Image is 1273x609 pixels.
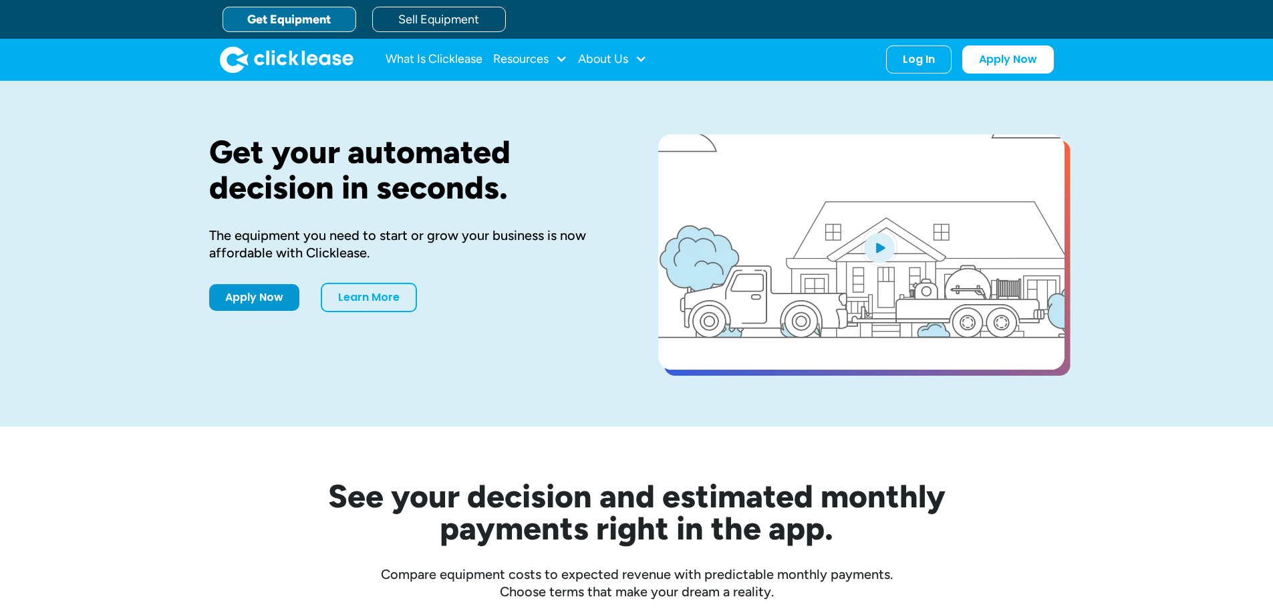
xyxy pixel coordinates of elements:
a: Apply Now [962,45,1054,74]
a: Apply Now [209,284,299,311]
div: Log In [903,53,935,66]
div: Compare equipment costs to expected revenue with predictable monthly payments. Choose terms that ... [209,566,1065,600]
a: Learn More [321,283,417,312]
h1: Get your automated decision in seconds. [209,134,615,205]
img: Clicklease logo [220,46,353,73]
div: Resources [493,46,567,73]
a: Sell Equipment [372,7,506,32]
div: About Us [578,46,647,73]
a: open lightbox [658,134,1065,370]
h2: See your decision and estimated monthly payments right in the app. [263,480,1011,544]
a: Get Equipment [223,7,356,32]
a: home [220,46,353,73]
img: Blue play button logo on a light blue circular background [861,229,897,266]
div: The equipment you need to start or grow your business is now affordable with Clicklease. [209,227,615,261]
a: What Is Clicklease [386,46,482,73]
